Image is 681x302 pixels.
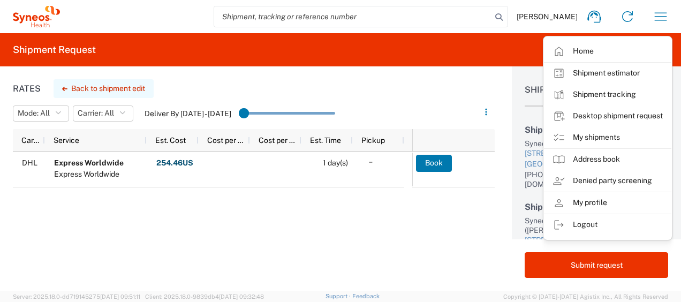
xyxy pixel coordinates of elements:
[525,85,668,107] h1: Shipment Information
[13,43,96,56] h2: Shipment Request
[54,136,79,145] span: Service
[145,293,264,300] span: Client: 2025.18.0-9839db4
[219,293,264,300] span: [DATE] 09:32:48
[544,63,671,84] a: Shipment estimator
[544,127,671,148] a: My shipments
[22,158,37,167] span: DHL
[544,170,671,192] a: Denied party screening
[544,214,671,236] a: Logout
[214,6,491,27] input: Shipment, tracking or reference number
[13,84,41,94] h1: Rates
[13,293,140,300] span: Server: 2025.18.0-dd719145275
[13,105,69,122] button: Mode: All
[544,105,671,127] a: Desktop shipment request
[352,293,380,299] a: Feedback
[525,252,668,278] button: Submit request
[18,108,50,118] span: Mode: All
[310,136,341,145] span: Est. Time
[326,293,352,299] a: Support
[54,79,154,98] button: Back to shipment edit
[525,139,668,148] div: Syneos Health ([PERSON_NAME])
[525,202,668,212] h2: Ship to
[259,136,297,145] span: Cost per Mile
[54,169,124,180] div: Express Worldwide
[54,158,124,167] b: Express Worldwide
[544,149,671,170] a: Address book
[525,216,668,235] div: Syneos Health ([GEOGRAPHIC_DATA]) ([PERSON_NAME])
[156,155,199,172] button: 254.46USD
[525,125,668,135] h2: Ship from
[416,155,452,172] button: Book
[517,12,578,21] span: [PERSON_NAME]
[525,235,668,246] div: [STREET_ADDRESS]
[78,108,114,118] span: Carrier: All
[207,136,246,145] span: Cost per Mile
[525,159,668,170] div: [GEOGRAPHIC_DATA], 079914 SG
[100,293,140,300] span: [DATE] 09:51:11
[155,136,186,145] span: Est. Cost
[525,170,668,189] div: [PHONE_NUMBER], [EMAIL_ADDRESS][DOMAIN_NAME]
[525,148,668,159] div: [STREET_ADDRESS]
[544,84,671,105] a: Shipment tracking
[323,158,348,167] span: 1 day(s)
[156,158,199,168] strong: 254.46 USD
[544,41,671,62] a: Home
[361,136,385,145] span: Pickup
[73,105,133,122] button: Carrier: All
[21,136,41,145] span: Carrier
[503,292,668,301] span: Copyright © [DATE]-[DATE] Agistix Inc., All Rights Reserved
[525,148,668,169] a: [STREET_ADDRESS][GEOGRAPHIC_DATA], 079914 SG
[145,109,231,118] label: Deliver By [DATE] - [DATE]
[525,235,668,256] a: [STREET_ADDRESS][GEOGRAPHIC_DATA], JP
[544,192,671,214] a: My profile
